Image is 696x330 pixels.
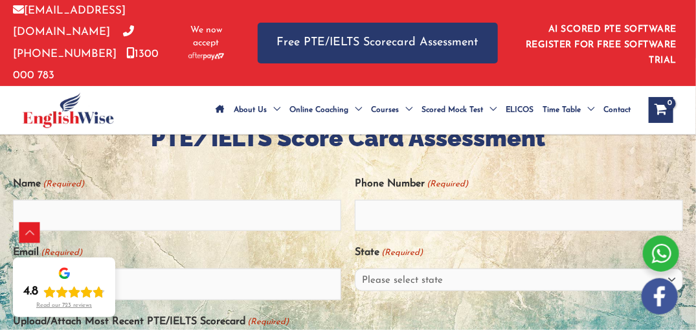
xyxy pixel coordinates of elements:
div: 4.8 [23,284,38,300]
img: Afterpay-Logo [188,52,224,60]
img: white-facebook.png [642,278,678,314]
span: Scored Mock Test [421,87,483,133]
span: Online Coaching [289,87,348,133]
a: Contact [600,87,636,133]
span: (Required) [380,242,423,263]
img: cropped-ew-logo [23,93,114,128]
div: Rating: 4.8 out of 5 [23,284,105,300]
span: About Us [234,87,267,133]
label: Email [13,242,82,263]
div: Read our 723 reviews [36,302,92,309]
span: Menu Toggle [483,87,497,133]
span: Time Table [543,87,581,133]
a: About UsMenu Toggle [229,87,285,133]
a: View Shopping Cart, empty [649,97,673,123]
a: Free PTE/IELTS Scorecard Assessment [258,23,498,63]
span: Courses [371,87,399,133]
h2: PTE/IELTS Score Card Assessment [13,123,683,153]
a: Scored Mock TestMenu Toggle [417,87,501,133]
nav: Site Navigation: Main Menu [211,87,636,133]
a: [PHONE_NUMBER] [13,27,134,59]
span: (Required) [425,173,468,195]
a: 1300 000 783 [13,49,159,81]
label: State [355,242,423,263]
span: Menu Toggle [267,87,280,133]
span: ELICOS [506,87,534,133]
a: Time TableMenu Toggle [539,87,600,133]
label: Phone Number [355,173,468,195]
a: [EMAIL_ADDRESS][DOMAIN_NAME] [13,5,126,38]
a: CoursesMenu Toggle [366,87,417,133]
label: Name [13,173,84,195]
aside: Header Widget 1 [524,14,684,72]
span: (Required) [42,173,85,195]
a: AI SCORED PTE SOFTWARE REGISTER FOR FREE SOFTWARE TRIAL [526,25,677,65]
span: Menu Toggle [348,87,362,133]
a: Online CoachingMenu Toggle [285,87,366,133]
a: ELICOS [501,87,539,133]
span: Menu Toggle [399,87,412,133]
span: Menu Toggle [581,87,595,133]
span: Contact [604,87,631,133]
span: (Required) [40,242,83,263]
span: We now accept [187,24,225,50]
